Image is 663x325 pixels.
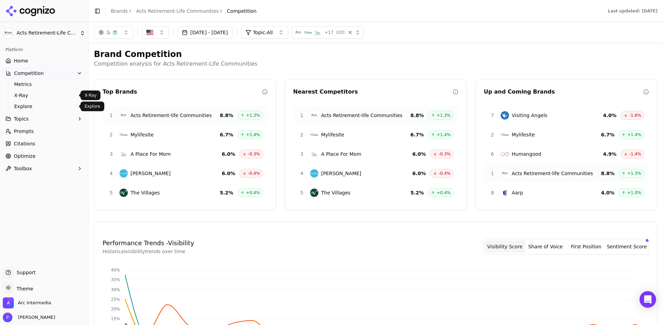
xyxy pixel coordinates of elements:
[436,190,451,195] span: +0.4%
[131,189,160,196] span: The Villages
[111,8,257,15] nav: breadcrumb
[94,49,657,60] h2: Brand Competition
[436,132,451,137] span: +1.4%
[177,26,232,39] button: [DATE] - [DATE]
[601,170,615,177] span: 8.8 %
[606,240,647,253] button: Sentiment Score
[3,44,85,55] div: Platform
[14,286,33,291] span: Theme
[103,248,194,255] p: Historical visibility trends over time
[603,151,616,157] span: 4.9 %
[111,268,120,273] tspan: 40%
[119,111,128,120] img: Acts Retirement-life Communities
[310,169,318,178] img: Del Webb
[107,170,115,177] span: 4
[304,28,312,37] img: Mylifesite
[107,112,115,119] span: 1
[484,88,643,96] div: Up and Coming Brands
[14,128,34,135] span: Prompts
[501,150,509,158] img: Humangood
[601,131,615,138] span: 6.7 %
[488,131,497,138] span: 2
[222,151,235,157] span: 6.0 %
[220,131,233,138] span: 6.7 %
[107,151,115,157] span: 3
[321,131,344,138] span: Mylifesite
[488,112,497,119] span: 7
[111,287,120,292] tspan: 30%
[501,131,509,139] img: Mylifesite
[298,151,306,157] span: 3
[512,131,535,138] span: Mylifesite
[3,28,14,39] img: Acts Retirement-Life Communities
[111,316,120,321] tspan: 15%
[14,115,29,122] span: Topics
[119,169,128,178] img: Del Webb
[85,104,100,109] p: Explore
[119,150,128,158] img: A Place For Mom
[3,138,85,149] a: Citations
[601,189,615,196] span: 4.0 %
[220,112,233,119] span: 8.8 %
[608,8,657,14] div: Last updated: [DATE]
[17,30,77,36] span: Acts Retirement-Life Communities
[248,171,260,176] span: -0.4%
[293,88,453,96] div: Nearest Competitors
[14,165,32,172] span: Toolbox
[11,102,77,111] a: Explore
[85,93,96,98] p: X-Ray
[146,29,153,36] img: US
[501,111,509,120] img: Visiting Angels
[411,131,424,138] span: 6.7 %
[222,170,235,177] span: 6.0 %
[627,171,641,176] span: +1.3%
[439,171,451,176] span: -0.4%
[3,297,51,308] button: Open organization switcher
[131,151,171,157] span: A Place For Mom
[14,269,36,276] span: Support
[103,238,194,248] h4: Performance Trends - Visibility
[246,113,260,118] span: +1.3%
[603,112,616,119] span: 4.0 %
[94,60,657,68] p: Competition analysis for Acts Retirement-Life Communities
[298,189,306,196] span: 5
[220,189,233,196] span: 5.2 %
[325,30,333,35] span: + 17
[640,291,656,308] div: Open Intercom Messenger
[3,313,12,322] img: Patrick
[14,81,74,88] span: Metrics
[14,92,74,99] span: X-Ray
[501,169,509,178] img: Acts Retirement-life Communities
[119,189,128,197] img: The Villages
[119,131,128,139] img: Mylifesite
[488,189,497,196] span: 8
[227,8,257,15] span: Competition
[310,150,318,158] img: A Place For Mom
[11,90,77,100] a: X-Ray
[15,314,55,321] span: [PERSON_NAME]
[512,151,541,157] span: Humangood
[14,153,36,160] span: Optimize
[321,189,350,196] span: The Villages
[525,240,566,253] button: Share of Voice
[11,79,77,89] a: Metrics
[629,113,641,118] span: -1.6%
[321,112,402,119] span: Acts Retirement-life Communities
[111,307,120,312] tspan: 20%
[629,151,641,157] span: -1.4%
[512,189,523,196] span: Aarp
[131,131,154,138] span: Mylifesite
[246,190,260,195] span: +0.4%
[412,170,426,177] span: 6.0 %
[411,189,424,196] span: 5.2 %
[512,112,547,119] span: Visiting Angels
[310,189,318,197] img: The Villages
[294,28,302,37] img: Acts Retirement-life Communities
[314,28,322,37] img: A Place For Mom
[3,313,55,322] button: Open user button
[436,113,451,118] span: +1.3%
[14,70,44,77] span: Competition
[107,189,115,196] span: 5
[321,151,361,157] span: A Place For Mom
[3,163,85,174] button: Toolbox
